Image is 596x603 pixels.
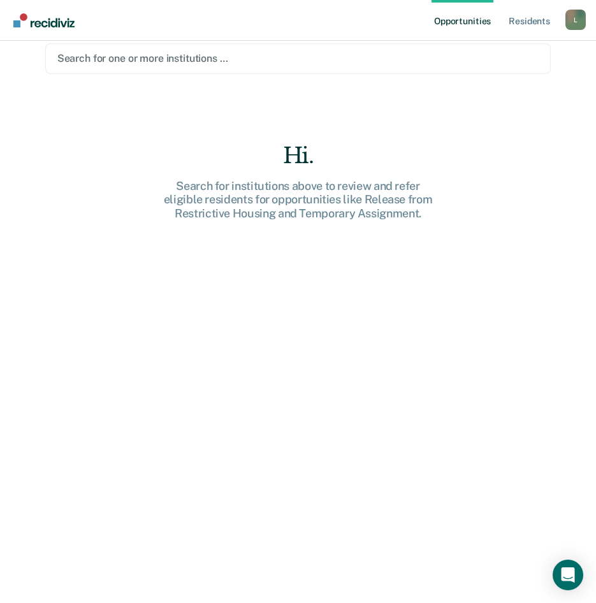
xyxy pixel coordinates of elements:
div: L [565,10,586,30]
div: Hi. [94,143,502,169]
img: Recidiviz [13,13,75,27]
div: Search for institutions above to review and refer eligible residents for opportunities like Relea... [94,179,502,221]
button: Profile dropdown button [565,10,586,30]
div: Open Intercom Messenger [553,560,583,590]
